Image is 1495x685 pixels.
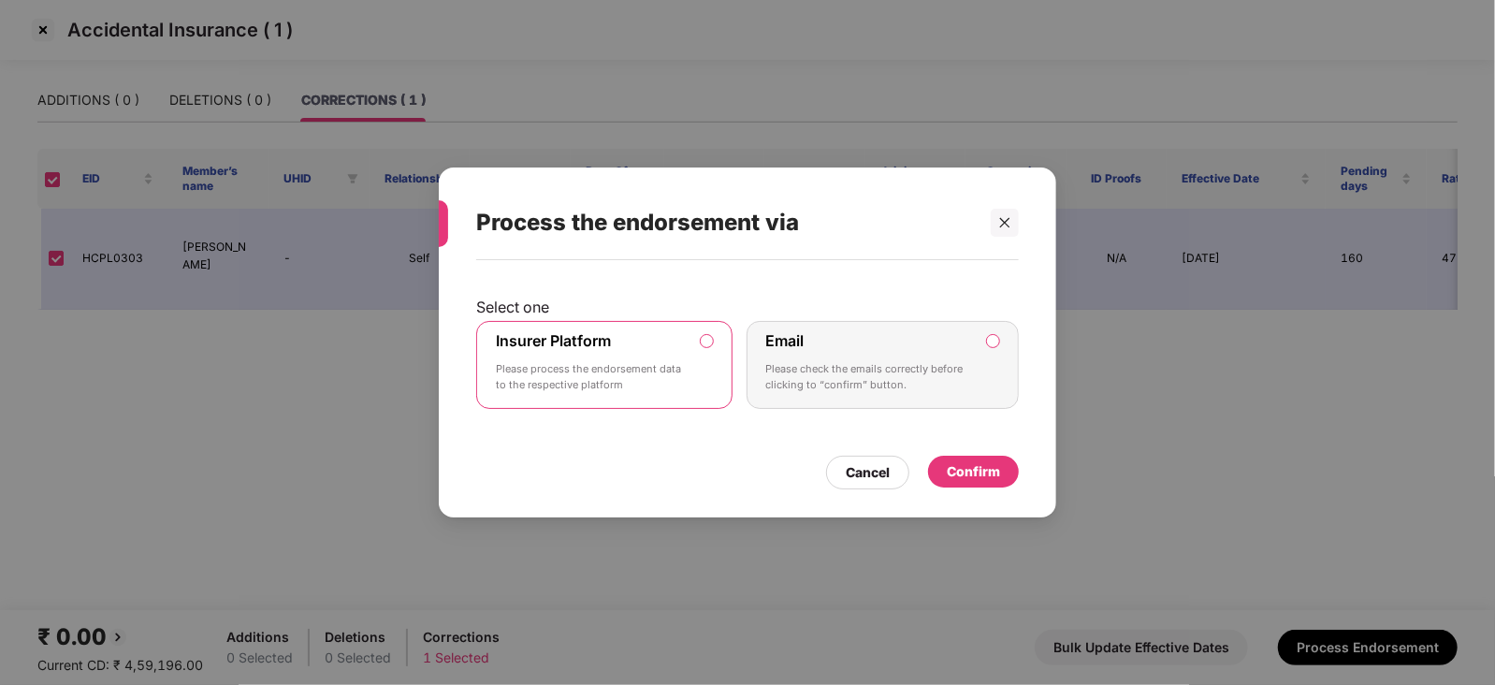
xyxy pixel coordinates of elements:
label: Insurer Platform [496,331,611,350]
p: Select one [476,298,1019,316]
span: close [998,216,1011,229]
p: Please check the emails correctly before clicking to “confirm” button. [766,361,974,394]
input: EmailPlease check the emails correctly before clicking to “confirm” button. [987,335,999,347]
label: Email [766,331,805,350]
div: Cancel [846,462,890,483]
div: Confirm [947,461,1000,482]
p: Please process the endorsement data to the respective platform [496,361,687,394]
input: Insurer PlatformPlease process the endorsement data to the respective platform [701,335,713,347]
div: Process the endorsement via [476,186,974,259]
